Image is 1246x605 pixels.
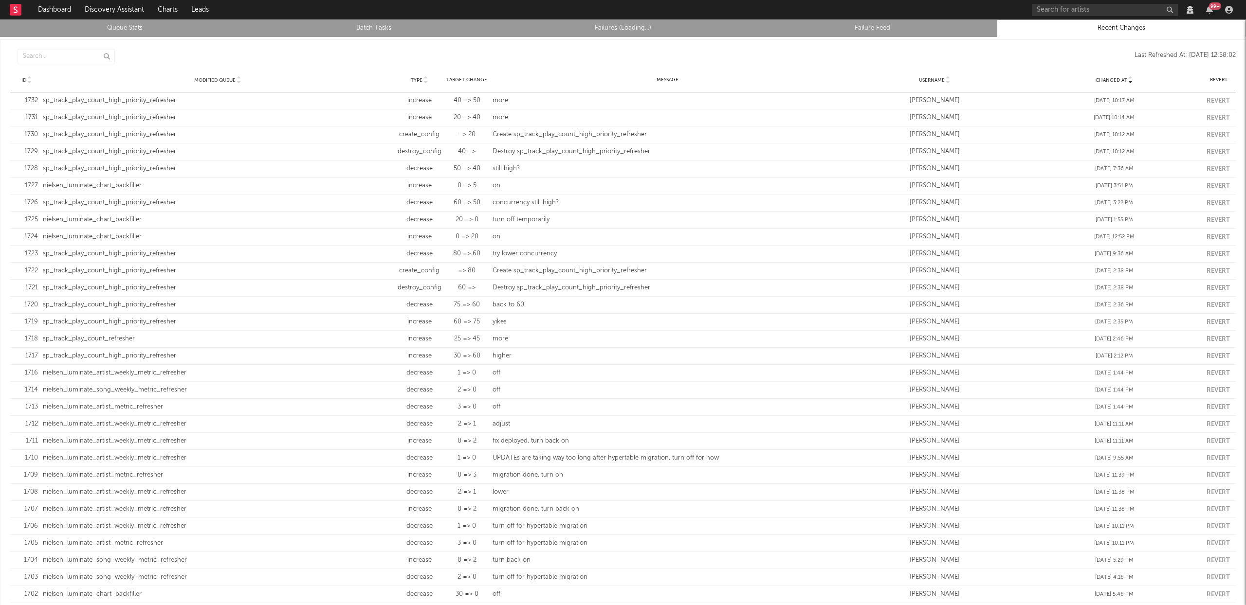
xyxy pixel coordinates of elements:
[847,198,1022,208] div: [PERSON_NAME]
[43,436,393,446] div: nielsen_luminate_artist_weekly_metric_refresher
[398,419,441,429] div: decrease
[446,555,488,565] div: 0 => 2
[1027,284,1202,292] div: [DATE] 2:38 PM
[1207,370,1230,376] button: Revert
[43,589,393,599] div: nielsen_luminate_chart_backfiller
[15,164,38,174] div: 1728
[398,470,441,480] div: increase
[847,164,1022,174] div: [PERSON_NAME]
[1027,386,1202,394] div: [DATE] 1:44 PM
[1027,420,1202,428] div: [DATE] 11:11 AM
[15,453,38,463] div: 1710
[43,419,393,429] div: nielsen_luminate_artist_weekly_metric_refresher
[398,249,441,259] div: decrease
[493,215,843,225] div: turn off temporarily
[1207,387,1230,393] button: Revert
[1027,182,1202,190] div: [DATE] 3:51 PM
[398,436,441,446] div: increase
[43,317,393,327] div: sp_track_play_count_high_priority_refresher
[493,385,843,395] div: off
[1207,421,1230,427] button: Revert
[5,22,244,34] a: Queue Stats
[1027,352,1202,360] div: [DATE] 2:12 PM
[398,283,441,293] div: destroy_config
[43,453,393,463] div: nielsen_luminate_artist_weekly_metric_refresher
[43,266,393,276] div: sp_track_play_count_high_priority_refresher
[15,300,38,310] div: 1720
[446,538,488,548] div: 3 => 0
[847,266,1022,276] div: [PERSON_NAME]
[43,249,393,259] div: sp_track_play_count_high_priority_refresher
[1207,591,1230,598] button: Revert
[15,419,38,429] div: 1712
[15,589,38,599] div: 1702
[493,504,843,514] div: migration done, turn back on
[43,215,393,225] div: nielsen_luminate_chart_backfiller
[1207,540,1230,547] button: Revert
[493,453,843,463] div: UPDATEs are taking way too long after hypertable migration, turn off for now
[15,130,38,140] div: 1730
[847,283,1022,293] div: [PERSON_NAME]
[753,22,991,34] a: Failure Feed
[446,419,488,429] div: 2 => 1
[1027,131,1202,139] div: [DATE] 10:12 AM
[15,198,38,208] div: 1726
[446,317,488,327] div: 60 => 75
[15,538,38,548] div: 1705
[493,521,843,531] div: turn off for hypertable migration
[493,164,843,174] div: still high?
[446,504,488,514] div: 0 => 2
[446,402,488,412] div: 3 => 0
[15,147,38,157] div: 1729
[446,215,488,225] div: 20 => 0
[43,96,393,106] div: sp_track_play_count_high_priority_refresher
[446,334,488,344] div: 25 => 45
[1027,454,1202,463] div: [DATE] 9:55 AM
[1207,98,1230,104] button: Revert
[398,555,441,565] div: increase
[493,96,843,106] div: more
[493,198,843,208] div: concurrency still high?
[446,572,488,582] div: 2 => 0
[847,181,1022,191] div: [PERSON_NAME]
[1027,114,1202,122] div: [DATE] 10:14 AM
[43,232,393,242] div: nielsen_luminate_chart_backfiller
[398,147,441,157] div: destroy_config
[847,555,1022,565] div: [PERSON_NAME]
[398,181,441,191] div: increase
[1027,403,1202,411] div: [DATE] 1:44 PM
[1027,335,1202,343] div: [DATE] 2:46 PM
[194,77,236,83] span: Modified Queue
[847,130,1022,140] div: [PERSON_NAME]
[1207,455,1230,462] button: Revert
[1207,149,1230,155] button: Revert
[847,317,1022,327] div: [PERSON_NAME]
[446,76,488,84] div: Target Change
[493,351,843,361] div: higher
[847,249,1022,259] div: [PERSON_NAME]
[15,436,38,446] div: 1711
[1207,404,1230,410] button: Revert
[446,385,488,395] div: 2 => 0
[43,555,393,565] div: nielsen_luminate_song_weekly_metric_refresher
[493,436,843,446] div: fix deployed, turn back on
[446,96,488,106] div: 40 => 50
[1027,216,1202,224] div: [DATE] 1:55 PM
[446,147,488,157] div: 40 =>
[398,232,441,242] div: increase
[1027,267,1202,275] div: [DATE] 2:38 PM
[493,317,843,327] div: yikes
[43,538,393,548] div: nielsen_luminate_artist_metric_refresher
[446,283,488,293] div: 60 =>
[919,77,945,83] span: Username
[398,266,441,276] div: create_config
[847,470,1022,480] div: [PERSON_NAME]
[847,147,1022,157] div: [PERSON_NAME]
[847,96,1022,106] div: [PERSON_NAME]
[493,538,843,548] div: turn off for hypertable migration
[15,351,38,361] div: 1717
[398,334,441,344] div: increase
[15,470,38,480] div: 1709
[493,266,843,276] div: Create sp_track_play_count_high_priority_refresher
[43,487,393,497] div: nielsen_luminate_artist_weekly_metric_refresher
